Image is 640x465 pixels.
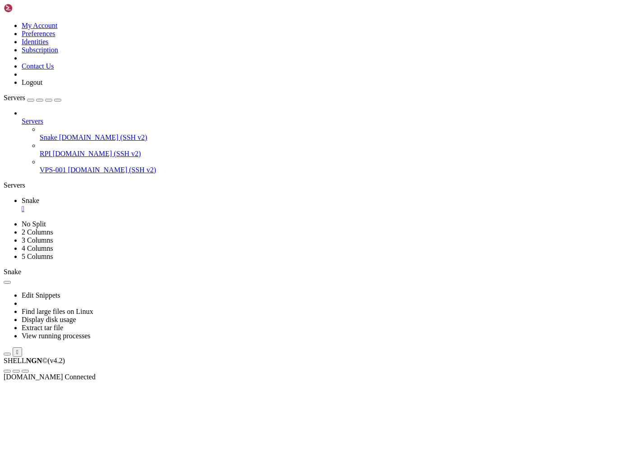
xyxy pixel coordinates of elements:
[22,78,42,86] a: Logout
[40,134,636,142] a: Snake [DOMAIN_NAME] (SSH v2)
[4,4,55,13] img: Shellngn
[22,109,636,174] li: Servers
[4,268,21,276] span: Snake
[22,205,636,213] a: 
[13,347,22,357] button: 
[40,150,636,158] a: RPI [DOMAIN_NAME] (SSH v2)
[68,166,156,174] span: [DOMAIN_NAME] (SSH v2)
[40,166,636,174] a: VPS-001 [DOMAIN_NAME] (SSH v2)
[22,244,53,252] a: 4 Columns
[22,197,39,204] span: Snake
[22,117,636,125] a: Servers
[22,316,76,323] a: Display disk usage
[22,220,46,228] a: No Split
[4,94,61,101] a: Servers
[59,134,147,141] span: [DOMAIN_NAME] (SSH v2)
[22,38,49,46] a: Identities
[40,134,57,141] span: Snake
[40,166,66,174] span: VPS-001
[40,158,636,174] li: VPS-001 [DOMAIN_NAME] (SSH v2)
[40,150,51,157] span: RPI
[22,324,63,331] a: Extract tar file
[53,150,141,157] span: [DOMAIN_NAME] (SSH v2)
[22,117,43,125] span: Servers
[22,62,54,70] a: Contact Us
[40,125,636,142] li: Snake [DOMAIN_NAME] (SSH v2)
[22,308,93,315] a: Find large files on Linux
[4,181,636,189] div: Servers
[22,236,53,244] a: 3 Columns
[4,94,25,101] span: Servers
[40,142,636,158] li: RPI [DOMAIN_NAME] (SSH v2)
[22,332,91,340] a: View running processes
[22,46,58,54] a: Subscription
[22,22,58,29] a: My Account
[16,349,18,355] div: 
[22,30,55,37] a: Preferences
[22,228,53,236] a: 2 Columns
[22,197,636,213] a: Snake
[22,253,53,260] a: 5 Columns
[22,291,60,299] a: Edit Snippets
